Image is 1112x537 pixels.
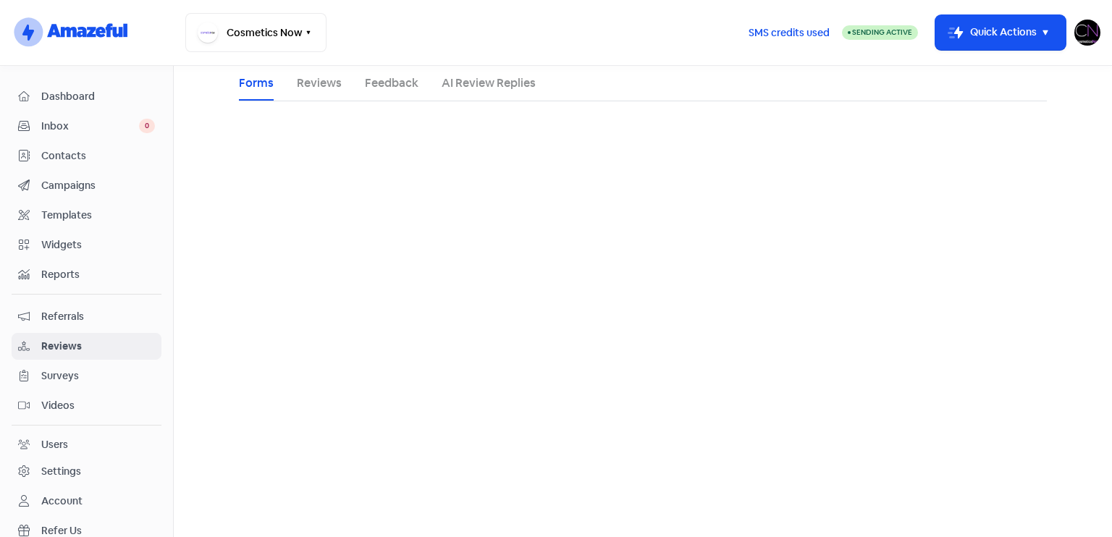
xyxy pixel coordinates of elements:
a: Campaigns [12,172,161,199]
span: Widgets [41,237,155,253]
a: Referrals [12,303,161,330]
a: Account [12,488,161,515]
span: Sending Active [852,28,912,37]
span: Referrals [41,309,155,324]
a: AI Review Replies [442,75,536,92]
span: Dashboard [41,89,155,104]
span: Templates [41,208,155,223]
a: Reviews [12,333,161,360]
img: User [1074,20,1100,46]
span: Reviews [41,339,155,354]
a: Feedback [365,75,418,92]
span: Campaigns [41,178,155,193]
button: Cosmetics Now [185,13,327,52]
a: Contacts [12,143,161,169]
a: Widgets [12,232,161,258]
button: Quick Actions [935,15,1066,50]
span: Reports [41,267,155,282]
div: Account [41,494,83,509]
a: Surveys [12,363,161,389]
a: Inbox 0 [12,113,161,140]
a: Sending Active [842,24,918,41]
a: SMS credits used [736,24,842,39]
a: Videos [12,392,161,419]
a: Reports [12,261,161,288]
a: Forms [239,75,274,92]
span: 0 [139,119,155,133]
span: Surveys [41,368,155,384]
span: Inbox [41,119,139,134]
div: Settings [41,464,81,479]
a: Users [12,431,161,458]
a: Templates [12,202,161,229]
a: Reviews [297,75,342,92]
div: Users [41,437,68,452]
span: SMS credits used [749,25,830,41]
span: Contacts [41,148,155,164]
span: Videos [41,398,155,413]
a: Settings [12,458,161,485]
a: Dashboard [12,83,161,110]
